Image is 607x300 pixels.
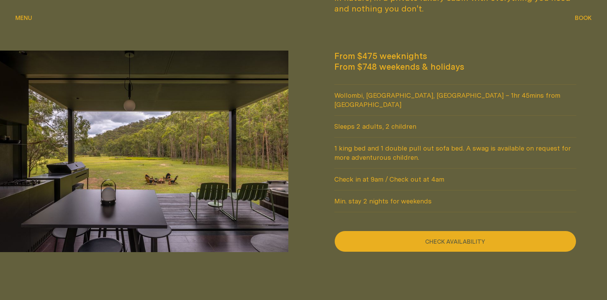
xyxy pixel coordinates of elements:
span: From $475 weeknights [334,51,577,61]
span: From $748 weekends & holidays [334,61,577,72]
span: Check in at 9am / Check out at 4am [334,169,577,190]
span: Min. stay 2 nights for weekends [334,190,577,212]
button: show menu [15,14,32,23]
span: Wollombi, [GEOGRAPHIC_DATA], [GEOGRAPHIC_DATA] – 1hr 45mins from [GEOGRAPHIC_DATA] [334,85,577,115]
span: Sleeps 2 adults, 2 children [334,116,577,137]
span: 1 king bed and 1 double pull out sofa bed. A swag is available on request for more adventurous ch... [334,138,577,168]
button: check availability [334,231,577,252]
button: show booking tray [575,14,592,23]
span: Menu [15,15,32,21]
span: Book [575,15,592,21]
